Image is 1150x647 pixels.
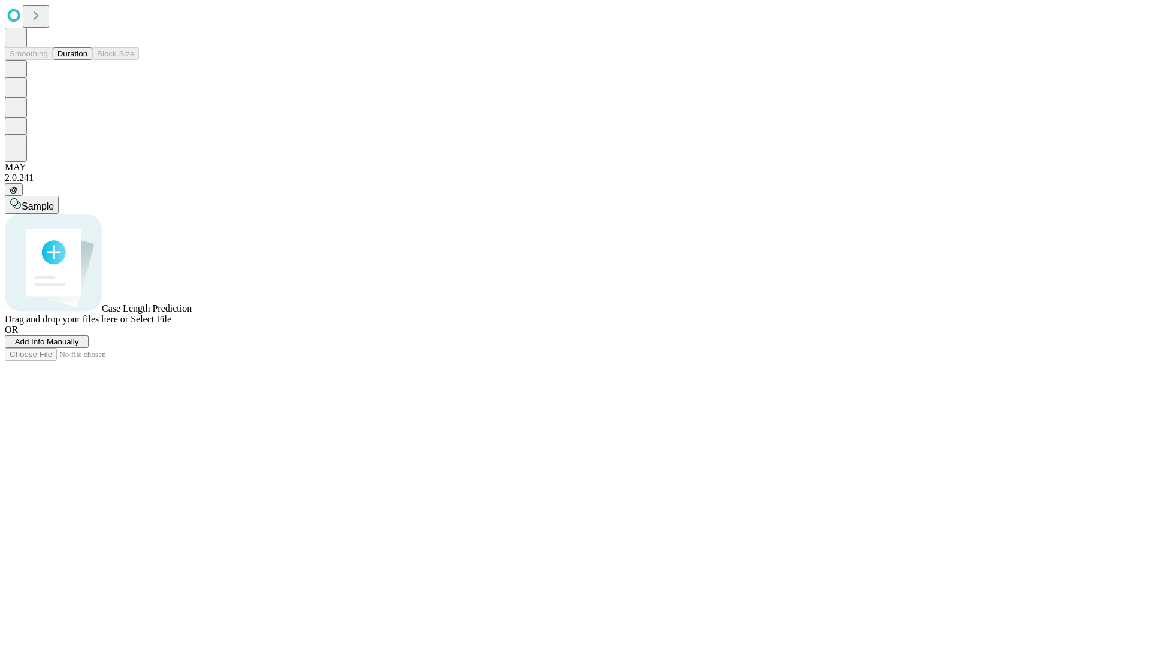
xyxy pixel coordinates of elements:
[22,201,54,211] span: Sample
[5,314,128,324] span: Drag and drop your files here or
[92,47,139,60] button: Block Size
[102,303,192,313] span: Case Length Prediction
[15,337,79,346] span: Add Info Manually
[5,183,23,196] button: @
[5,196,59,214] button: Sample
[5,162,1145,173] div: MAY
[5,335,89,348] button: Add Info Manually
[5,47,53,60] button: Smoothing
[53,47,92,60] button: Duration
[5,325,18,335] span: OR
[5,173,1145,183] div: 2.0.241
[131,314,171,324] span: Select File
[10,185,18,194] span: @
